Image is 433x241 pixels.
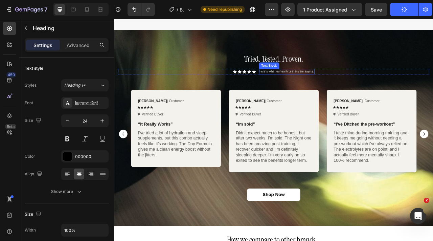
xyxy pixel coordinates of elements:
div: Undo/Redo [128,3,155,16]
span: Save [371,7,382,13]
span: 2 [424,198,429,203]
div: 000000 [75,154,107,160]
span: Tried. Tested. Proven. [166,44,241,57]
p: I’ve tried a lot of hydration and sleep supplements, but this combo actually feels like it’s work... [30,141,127,177]
div: Align [25,170,44,179]
div: Styles [25,82,37,88]
p: Verified Buyer [159,118,187,125]
span: / [177,6,178,13]
button: Heading 1* [61,79,109,91]
strong: [PERSON_NAME] [155,102,191,107]
p: 7 [44,5,47,14]
button: Carousel Back Arrow [6,141,17,152]
p: Here’s what our early testers are saying. [185,64,254,70]
p: | Customer [30,102,88,107]
p: I take mine during morning training and it keeps me going without needing a pre-workout which i'v... [279,141,376,184]
div: 450 [6,72,16,78]
button: 7 [3,3,50,16]
div: Size [25,116,43,125]
button: <p>Shop Now</p> [169,216,237,232]
p: Shop Now [189,218,217,229]
strong: [PERSON_NAME] [30,102,67,107]
iframe: Intercom live chat [410,208,426,224]
div: Text Block [186,56,209,62]
span: Heading 1* [64,82,86,88]
div: Font [25,100,33,106]
div: Size [25,210,43,219]
input: Auto [62,224,108,236]
p: Settings [33,42,52,49]
button: 1 product assigned [297,3,362,16]
p: Verified Buyer [284,118,311,125]
span: Buildify - ONYU (Bundle) : Product Page (Live) [180,6,184,13]
div: Beta [5,124,16,129]
p: Heading [33,24,106,32]
div: Width [25,227,36,233]
p: “Im sold” [155,130,251,137]
strong: [PERSON_NAME] [279,102,316,107]
div: Instrument Serif [75,100,107,106]
div: Show more [51,188,83,195]
p: | Customer [155,102,213,107]
p: “I've Ditched the pre-workout” [279,130,376,137]
p: Didn’t expect much to be honest, but after two weeks, I’m sold. The Night one has been amazing po... [155,141,251,184]
p: “It Really Works” [30,130,127,137]
span: Need republishing [207,6,242,13]
p: Verified Buyer [35,118,62,125]
button: Carousel Next Arrow [389,141,400,152]
div: Color [25,153,35,159]
div: Text style [25,65,43,71]
iframe: Design area [114,19,433,241]
p: Advanced [67,42,90,49]
p: | Customer [279,102,337,107]
span: 1 product assigned [303,6,347,13]
button: Show more [25,185,109,198]
button: Save [365,3,387,16]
